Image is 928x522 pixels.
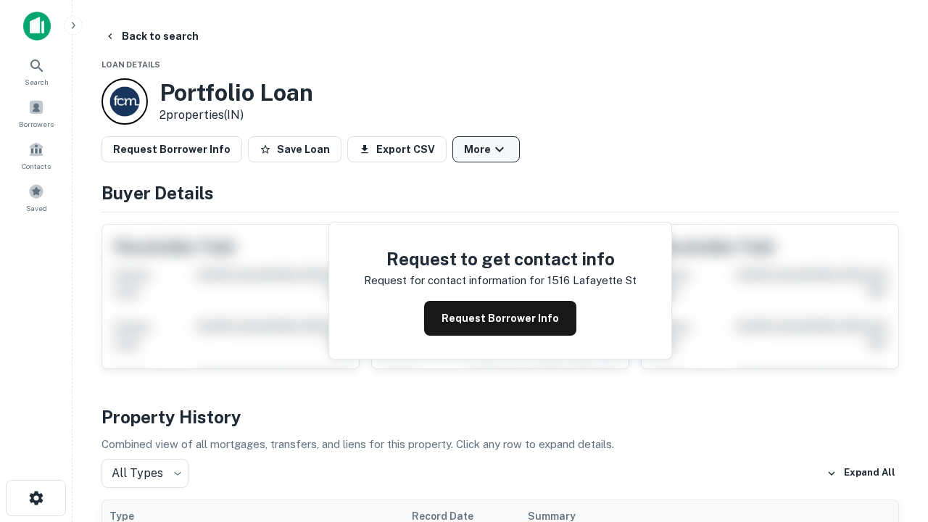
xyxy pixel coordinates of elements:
iframe: Chat Widget [855,406,928,476]
span: Loan Details [101,60,160,69]
span: Contacts [22,160,51,172]
p: 2 properties (IN) [159,107,313,124]
button: More [452,136,520,162]
p: 1516 lafayette st [547,272,637,289]
p: Request for contact information for [364,272,544,289]
button: Request Borrower Info [101,136,242,162]
a: Saved [4,178,68,217]
button: Export CSV [347,136,447,162]
a: Search [4,51,68,91]
button: Expand All [823,463,899,484]
div: All Types [101,459,188,488]
button: Back to search [99,23,204,49]
p: Combined view of all mortgages, transfers, and liens for this property. Click any row to expand d... [101,436,899,453]
a: Borrowers [4,94,68,133]
h3: Portfolio Loan [159,79,313,107]
h4: Property History [101,404,899,430]
span: Borrowers [19,118,54,130]
h4: Request to get contact info [364,246,637,272]
img: capitalize-icon.png [23,12,51,41]
span: Search [25,76,49,88]
span: Saved [26,202,47,214]
a: Contacts [4,136,68,175]
h4: Buyer Details [101,180,899,206]
button: Save Loan [248,136,341,162]
button: Request Borrower Info [424,301,576,336]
